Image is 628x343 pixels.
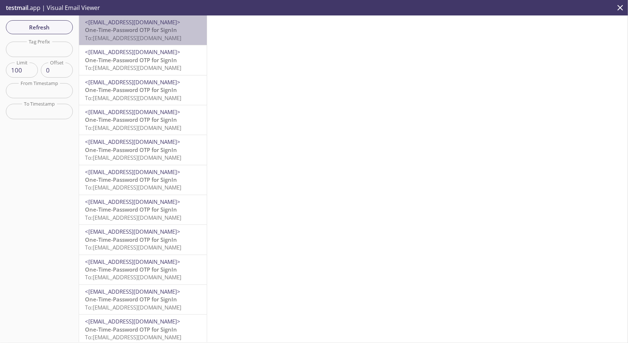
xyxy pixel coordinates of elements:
span: <[EMAIL_ADDRESS][DOMAIN_NAME]> [85,18,180,26]
span: To: [EMAIL_ADDRESS][DOMAIN_NAME] [85,124,181,131]
span: To: [EMAIL_ADDRESS][DOMAIN_NAME] [85,214,181,221]
span: To: [EMAIL_ADDRESS][DOMAIN_NAME] [85,154,181,161]
span: <[EMAIL_ADDRESS][DOMAIN_NAME]> [85,78,180,86]
div: <[EMAIL_ADDRESS][DOMAIN_NAME]>One-Time-Password OTP for SignInTo:[EMAIL_ADDRESS][DOMAIN_NAME] [79,225,207,254]
span: To: [EMAIL_ADDRESS][DOMAIN_NAME] [85,64,181,71]
div: <[EMAIL_ADDRESS][DOMAIN_NAME]>One-Time-Password OTP for SignInTo:[EMAIL_ADDRESS][DOMAIN_NAME] [79,135,207,165]
div: <[EMAIL_ADDRESS][DOMAIN_NAME]>One-Time-Password OTP for SignInTo:[EMAIL_ADDRESS][DOMAIN_NAME] [79,165,207,195]
div: <[EMAIL_ADDRESS][DOMAIN_NAME]>One-Time-Password OTP for SignInTo:[EMAIL_ADDRESS][DOMAIN_NAME] [79,45,207,75]
span: One-Time-Password OTP for SignIn [85,206,177,213]
span: One-Time-Password OTP for SignIn [85,116,177,123]
div: <[EMAIL_ADDRESS][DOMAIN_NAME]>One-Time-Password OTP for SignInTo:[EMAIL_ADDRESS][DOMAIN_NAME] [79,75,207,105]
span: One-Time-Password OTP for SignIn [85,86,177,93]
span: One-Time-Password OTP for SignIn [85,326,177,333]
span: <[EMAIL_ADDRESS][DOMAIN_NAME]> [85,48,180,56]
span: One-Time-Password OTP for SignIn [85,236,177,243]
span: Refresh [12,22,67,32]
span: To: [EMAIL_ADDRESS][DOMAIN_NAME] [85,34,181,42]
button: Refresh [6,20,73,34]
span: <[EMAIL_ADDRESS][DOMAIN_NAME]> [85,318,180,325]
span: One-Time-Password OTP for SignIn [85,146,177,153]
span: One-Time-Password OTP for SignIn [85,176,177,183]
div: <[EMAIL_ADDRESS][DOMAIN_NAME]>One-Time-Password OTP for SignInTo:[EMAIL_ADDRESS][DOMAIN_NAME] [79,255,207,284]
span: To: [EMAIL_ADDRESS][DOMAIN_NAME] [85,244,181,251]
span: <[EMAIL_ADDRESS][DOMAIN_NAME]> [85,198,180,205]
span: To: [EMAIL_ADDRESS][DOMAIN_NAME] [85,304,181,311]
span: <[EMAIL_ADDRESS][DOMAIN_NAME]> [85,168,180,176]
span: <[EMAIL_ADDRESS][DOMAIN_NAME]> [85,138,180,145]
span: One-Time-Password OTP for SignIn [85,26,177,33]
span: <[EMAIL_ADDRESS][DOMAIN_NAME]> [85,228,180,235]
div: <[EMAIL_ADDRESS][DOMAIN_NAME]>One-Time-Password OTP for SignInTo:[EMAIL_ADDRESS][DOMAIN_NAME] [79,195,207,224]
span: One-Time-Password OTP for SignIn [85,266,177,273]
span: To: [EMAIL_ADDRESS][DOMAIN_NAME] [85,94,181,102]
span: To: [EMAIL_ADDRESS][DOMAIN_NAME] [85,333,181,341]
span: One-Time-Password OTP for SignIn [85,296,177,303]
span: To: [EMAIL_ADDRESS][DOMAIN_NAME] [85,184,181,191]
div: <[EMAIL_ADDRESS][DOMAIN_NAME]>One-Time-Password OTP for SignInTo:[EMAIL_ADDRESS][DOMAIN_NAME] [79,285,207,314]
div: <[EMAIL_ADDRESS][DOMAIN_NAME]>One-Time-Password OTP for SignInTo:[EMAIL_ADDRESS][DOMAIN_NAME] [79,105,207,135]
span: <[EMAIL_ADDRESS][DOMAIN_NAME]> [85,288,180,295]
span: To: [EMAIL_ADDRESS][DOMAIN_NAME] [85,273,181,281]
div: <[EMAIL_ADDRESS][DOMAIN_NAME]>One-Time-Password OTP for SignInTo:[EMAIL_ADDRESS][DOMAIN_NAME] [79,15,207,45]
span: <[EMAIL_ADDRESS][DOMAIN_NAME]> [85,108,180,116]
span: testmail [6,4,28,12]
span: One-Time-Password OTP for SignIn [85,56,177,64]
span: <[EMAIL_ADDRESS][DOMAIN_NAME]> [85,258,180,265]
